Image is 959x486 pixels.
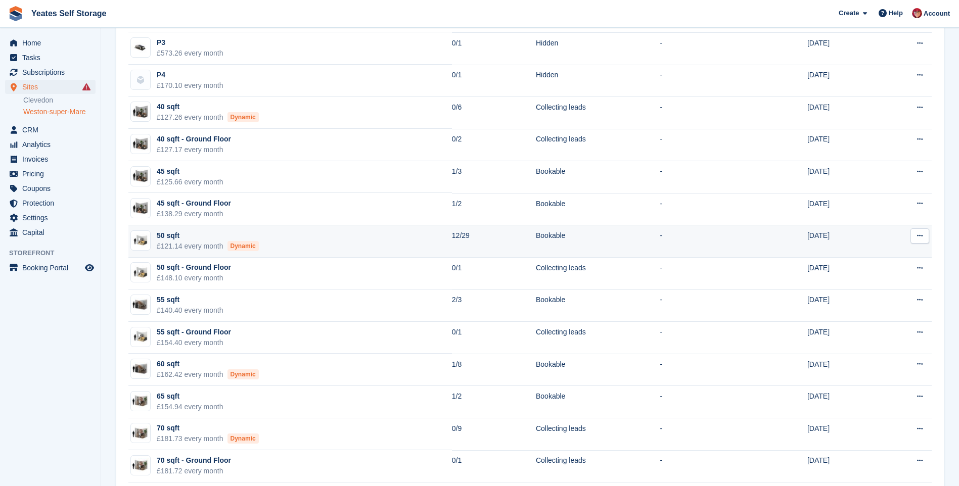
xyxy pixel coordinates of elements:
div: 45 sqft - Ground Floor [157,198,231,209]
img: 40-sqft-unit%20(1).jpg [131,201,150,216]
td: Collecting leads [536,129,660,161]
td: - [660,450,753,482]
a: menu [5,181,96,196]
a: menu [5,225,96,239]
div: Dynamic [227,369,259,379]
div: 50 sqft - Ground Floor [157,262,231,273]
span: CRM [22,123,83,137]
div: £162.42 every month [157,369,259,380]
td: - [660,32,753,65]
img: 40-sqft-unit.jpg [131,137,150,152]
img: 40-sqft-unit.jpg [131,105,150,119]
span: Subscriptions [22,65,83,79]
td: - [660,129,753,161]
a: menu [5,36,96,50]
div: 40 sqft - Ground Floor [157,134,231,144]
div: £181.73 every month [157,433,259,444]
img: 64-sqft-unit.jpg [131,426,150,441]
span: Coupons [22,181,83,196]
td: - [660,97,753,129]
td: 0/9 [452,418,536,451]
a: menu [5,196,96,210]
td: [DATE] [807,289,879,322]
a: menu [5,65,96,79]
div: £127.17 every month [157,144,231,155]
td: [DATE] [807,97,879,129]
td: 0/1 [452,32,536,65]
img: 64-sqft-unit.jpg [131,458,150,473]
a: Clevedon [23,95,96,105]
td: Bookable [536,289,660,322]
td: [DATE] [807,129,879,161]
td: [DATE] [807,322,879,354]
span: Tasks [22,51,83,65]
img: 60-sqft-unit.jpg [131,298,150,312]
div: P4 [157,70,223,80]
span: Settings [22,211,83,225]
div: Dynamic [227,241,259,251]
td: - [660,161,753,193]
td: [DATE] [807,32,879,65]
div: 45 sqft [157,166,223,177]
div: 70 sqft [157,423,259,433]
div: £170.10 every month [157,80,223,91]
span: Protection [22,196,83,210]
img: blank-unit-type-icon-ffbac7b88ba66c5e286b0e438baccc4b9c83835d4c34f86887a83fc20ec27e7b.svg [131,70,150,89]
div: Dynamic [227,112,259,122]
div: Dynamic [227,433,259,444]
td: Hidden [536,65,660,97]
td: Collecting leads [536,258,660,290]
td: [DATE] [807,450,879,482]
td: [DATE] [807,258,879,290]
td: 1/2 [452,193,536,225]
img: 50-sqft-unit.jpg [131,233,150,248]
td: - [660,418,753,451]
img: 1%20Car%20Lot%20-%20Without%20dimensions.jpg [131,42,150,53]
div: 55 sqft - Ground Floor [157,327,231,337]
td: Hidden [536,32,660,65]
span: Help [889,8,903,18]
td: - [660,258,753,290]
a: menu [5,167,96,181]
td: 0/1 [452,450,536,482]
td: [DATE] [807,193,879,225]
td: Collecting leads [536,418,660,451]
img: 50-sqft-unit.jpg [131,329,150,344]
span: Home [22,36,83,50]
a: Weston-super-Mare [23,107,96,117]
a: menu [5,80,96,94]
div: 40 sqft [157,102,259,112]
td: 2/3 [452,289,536,322]
span: Create [839,8,859,18]
td: 12/29 [452,225,536,258]
a: menu [5,211,96,225]
img: 64-sqft-unit.jpg [131,394,150,408]
td: Collecting leads [536,97,660,129]
td: [DATE] [807,65,879,97]
div: £154.94 every month [157,402,223,412]
a: menu [5,51,96,65]
td: - [660,65,753,97]
span: Pricing [22,167,83,181]
div: £148.10 every month [157,273,231,283]
div: £127.26 every month [157,112,259,123]
td: - [660,289,753,322]
img: Wendie Tanner [912,8,922,18]
div: £125.66 every month [157,177,223,187]
td: [DATE] [807,161,879,193]
td: Bookable [536,193,660,225]
td: Collecting leads [536,450,660,482]
td: Bookable [536,354,660,386]
td: 1/8 [452,354,536,386]
div: £181.72 every month [157,466,231,476]
div: £140.40 every month [157,305,223,316]
div: 50 sqft [157,230,259,241]
div: 60 sqft [157,359,259,369]
a: menu [5,137,96,152]
img: 50-sqft-unit.jpg [131,265,150,280]
td: Bookable [536,225,660,258]
a: menu [5,261,96,275]
div: £138.29 every month [157,209,231,219]
td: [DATE] [807,386,879,418]
td: - [660,354,753,386]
